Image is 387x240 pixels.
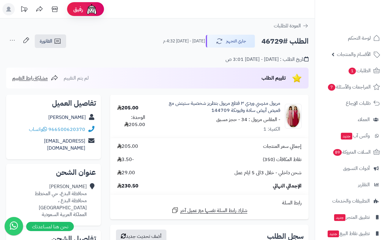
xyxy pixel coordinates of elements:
span: المراجعات والأسئلة [327,83,371,91]
span: 89 [333,149,342,156]
span: الأقسام والمنتجات [337,50,371,59]
span: لم يتم التقييم [64,74,89,82]
span: لوحة التحكم [348,34,371,42]
div: رابط السلة [113,199,306,207]
span: العملاء [358,115,370,124]
span: -3.50 [117,156,134,163]
a: وآتس آبجديد [319,128,383,143]
a: واتساب [29,126,47,133]
span: 7 [328,84,335,91]
span: جديد [341,133,352,140]
a: مشاركة رابط التقييم [12,74,58,82]
span: التطبيقات والخدمات [332,197,370,205]
span: 1 [349,68,356,74]
span: نقاط المكافآت (350) [263,156,301,163]
a: العودة للطلبات [274,22,309,30]
span: طلبات الإرجاع [346,99,371,108]
img: 1753443702-17f29cd5-a847-498c-abf2-1a8d72bd8c58-90x90.jpeg [285,104,301,128]
a: التقارير [319,177,383,192]
span: السلات المتروكة [333,148,371,156]
span: إجمالي سعر المنتجات [263,143,301,150]
a: الفاتورة [35,34,66,48]
a: 966500620370 [48,126,85,133]
a: المراجعات والأسئلة7 [319,80,383,94]
span: شحن داخلي - خلال 3الى 5 ايام عمل [234,169,301,176]
div: تاريخ الطلب : [DATE] - [DATE] 3:01 ص [225,56,309,63]
div: الوحدة: 205.00 [117,114,145,128]
a: لوحة التحكم [319,31,383,45]
span: الطلبات [348,66,371,75]
a: [EMAIL_ADDRESS][DOMAIN_NAME] [44,137,85,152]
span: تطبيق نقاط البيع [327,229,370,238]
span: رفيق [73,6,83,13]
a: الطلبات1 [319,63,383,78]
span: الإجمالي النهائي [273,183,301,190]
span: العودة للطلبات [274,22,301,30]
small: [DATE] - [DATE] 4:32 م [163,38,205,44]
span: الفاتورة [40,37,52,45]
a: طلبات الإرجاع [319,96,383,111]
button: جاري التجهيز [206,35,255,48]
span: 29.00 [117,169,135,176]
a: مريول مدرسي وردي ٣ قطع مريول بتطريز شخصية ستيتش مع قميص أبيض سادة وفيونكة 144709 [159,100,280,114]
span: التقارير [358,180,370,189]
h2: الطلب #46729 [261,35,309,48]
span: تقييم الطلب [261,74,286,82]
span: جديد [334,214,345,221]
h2: تفاصيل العميل [11,100,96,107]
h3: سجل الطلب [267,233,304,240]
span: أدوات التسويق [343,164,370,173]
span: شارك رابط السلة نفسها مع عميل آخر [180,207,247,214]
a: تطبيق المتجرجديد [319,210,383,225]
a: التطبيقات والخدمات [319,194,383,208]
span: تطبيق المتجر [333,213,370,222]
img: ai-face.png [86,3,98,15]
a: العملاء [319,112,383,127]
span: 205.00 [117,143,138,150]
small: - المقاس مريول : 34 - حجز مسبق [216,116,280,123]
span: 230.50 [117,183,138,190]
h2: عنوان الشحن [11,169,96,176]
a: السلات المتروكة89 [319,145,383,159]
a: تحديثات المنصة [16,3,32,17]
div: 205.00 [117,104,138,112]
a: أدوات التسويق [319,161,383,176]
div: [PERSON_NAME] محافظة البدع، حي المخطط محافظة البدع ، [GEOGRAPHIC_DATA] المملكة العربية السعودية [11,183,87,218]
img: logo-2.png [345,5,381,18]
a: [PERSON_NAME] [48,114,86,121]
span: مشاركة رابط التقييم [12,74,48,82]
div: الكمية: 1 [263,126,280,133]
span: جديد [328,230,339,237]
span: وآتس آب [340,132,370,140]
a: شارك رابط السلة نفسها مع عميل آخر [171,207,247,214]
